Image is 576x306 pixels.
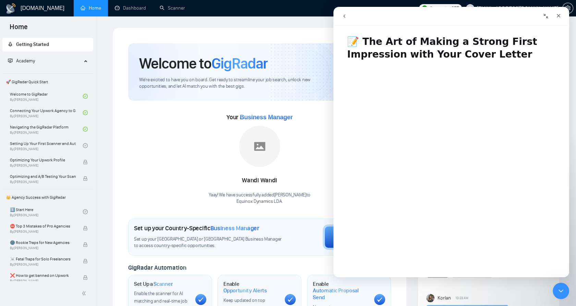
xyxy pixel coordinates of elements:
[323,224,385,250] button: Contact our team
[209,175,310,186] div: Wandi Wandi
[82,290,88,297] span: double-left
[209,192,310,205] div: Yaay! We have successfully added [PERSON_NAME] to
[10,230,76,234] span: By [PERSON_NAME]
[10,262,76,267] span: By [PERSON_NAME]
[10,223,76,230] span: ⛔ Top 3 Mistakes of Pro Agencies
[10,157,76,163] span: Optimizing Your Upwork Profile
[83,160,88,164] span: lock
[313,281,369,301] h1: Enable
[134,281,173,287] h1: Set Up a
[223,287,267,294] span: Opportunity Alerts
[211,54,268,73] span: GigRadar
[10,163,76,168] span: By [PERSON_NAME]
[240,114,293,121] span: Business Manager
[313,287,369,301] span: Automatic Proposal Send
[10,122,83,137] a: Navigating the GigRadar PlatformBy[PERSON_NAME]
[83,226,88,231] span: lock
[8,42,13,47] span: rocket
[429,4,450,12] span: Connects:
[239,126,280,167] img: placeholder.png
[83,209,88,214] span: check-circle
[115,5,146,11] a: dashboardDashboard
[562,3,573,14] button: setting
[83,127,88,132] span: check-circle
[10,204,83,219] a: 1️⃣ Start HereBy[PERSON_NAME]
[2,38,93,51] li: Getting Started
[210,224,259,232] span: Business Manager
[139,77,335,90] span: We're excited to have you on board. Get ready to streamline your job search, unlock new opportuni...
[333,7,569,277] iframe: Intercom live chat
[128,264,186,271] span: GigRadar Automation
[134,236,285,249] span: Set up your [GEOGRAPHIC_DATA] or [GEOGRAPHIC_DATA] Business Manager to access country-specific op...
[451,4,459,12] span: 257
[10,272,76,279] span: ❌ How to get banned on Upwork
[10,180,76,184] span: By [PERSON_NAME]
[10,279,76,283] span: By [PERSON_NAME]
[83,242,88,247] span: lock
[16,41,49,47] span: Getting Started
[8,58,35,64] span: Academy
[83,259,88,264] span: lock
[426,294,434,302] img: Korlan
[10,173,76,180] span: Optimizing and A/B Testing Your Scanner for Better Results
[83,110,88,115] span: check-circle
[223,281,279,294] h1: Enable
[83,143,88,148] span: check-circle
[83,176,88,181] span: lock
[455,295,468,301] span: 10:23 AM
[4,22,33,36] span: Home
[83,94,88,99] span: check-circle
[134,224,259,232] h1: Set up your Country-Specific
[209,198,310,205] p: Equinox Dynamics LDA .
[139,54,268,73] h1: Welcome to
[468,6,473,11] span: user
[438,294,451,302] span: Korlan
[154,281,173,287] span: Scanner
[10,246,76,250] span: By [PERSON_NAME]
[81,5,101,11] a: homeHome
[553,283,569,299] iframe: Intercom live chat
[83,275,88,280] span: lock
[226,113,293,121] span: Your
[3,191,93,204] span: 👑 Agency Success with GigRadar
[422,5,427,11] img: upwork-logo.png
[10,256,76,262] span: ☠️ Fatal Traps for Solo Freelancers
[10,89,83,104] a: Welcome to GigRadarBy[PERSON_NAME]
[10,138,83,153] a: Setting Up Your First Scanner and Auto-BidderBy[PERSON_NAME]
[562,5,573,11] a: setting
[16,58,35,64] span: Academy
[5,3,16,14] img: logo
[10,239,76,246] span: 🌚 Rookie Traps for New Agencies
[3,75,93,89] span: 🚀 GigRadar Quick Start
[160,5,185,11] a: searchScanner
[8,58,13,63] span: fund-projection-screen
[10,105,83,120] a: Connecting Your Upwork Agency to GigRadarBy[PERSON_NAME]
